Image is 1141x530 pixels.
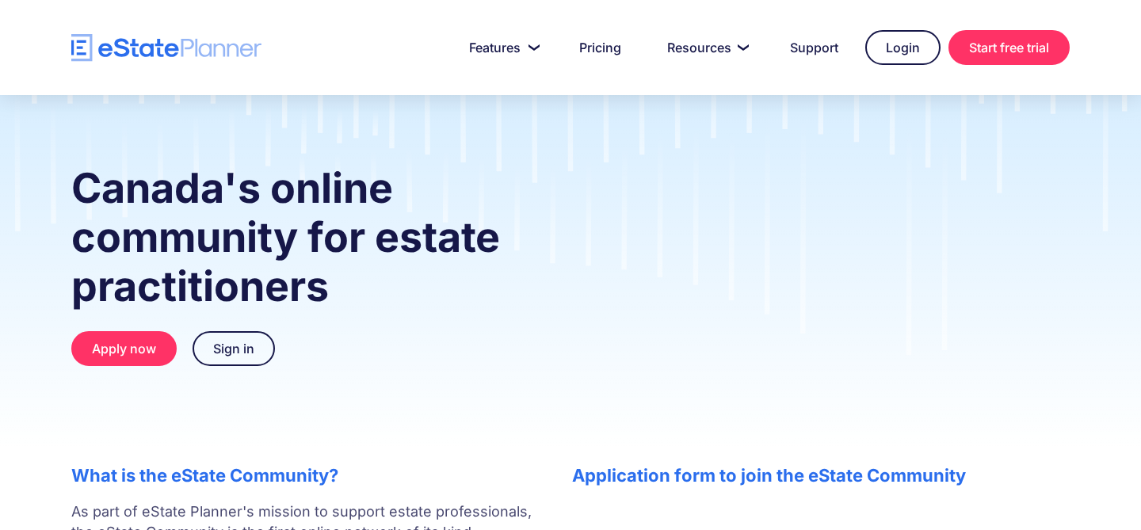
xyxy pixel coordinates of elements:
[865,30,941,65] a: Login
[71,331,177,366] a: Apply now
[948,30,1070,65] a: Start free trial
[193,331,275,366] a: Sign in
[450,32,552,63] a: Features
[771,32,857,63] a: Support
[71,163,500,311] strong: Canada's online community for estate practitioners
[71,34,261,62] a: home
[560,32,640,63] a: Pricing
[71,465,540,486] h2: What is the eState Community?
[572,465,1070,486] h2: Application form to join the eState Community
[648,32,763,63] a: Resources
